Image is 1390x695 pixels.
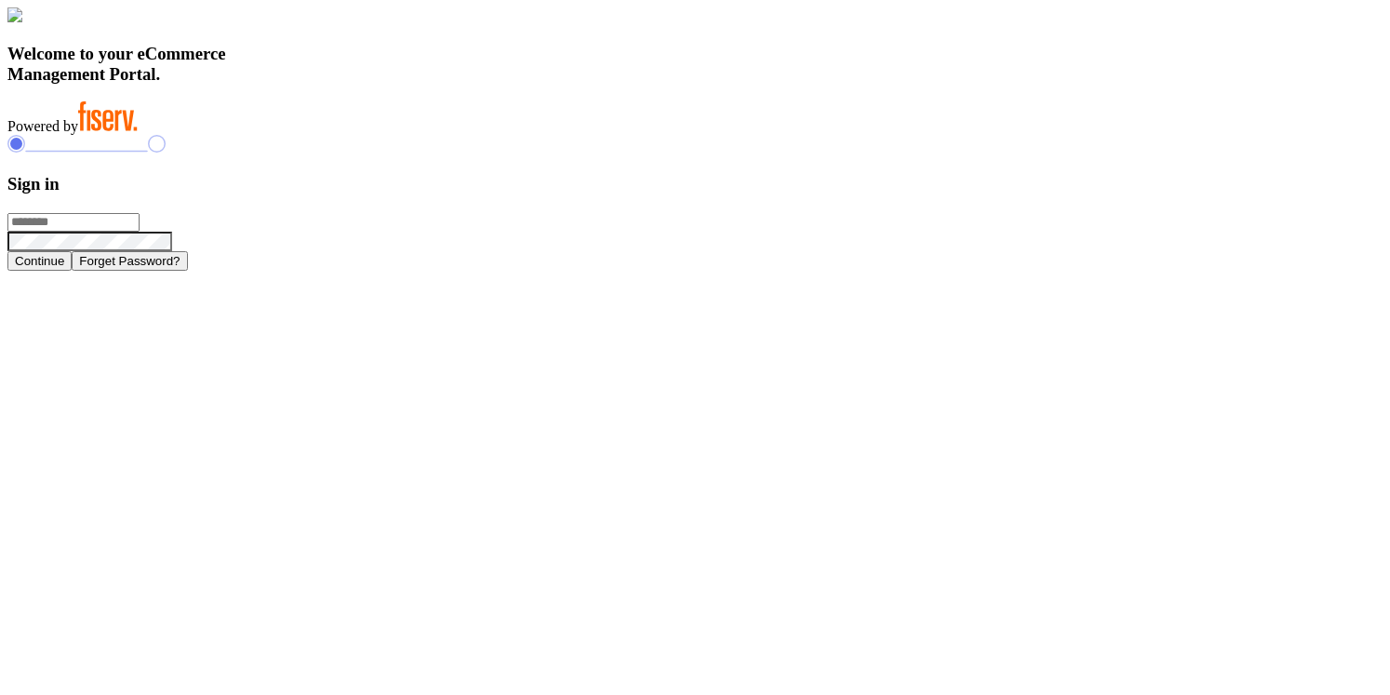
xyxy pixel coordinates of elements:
img: card_Illustration.svg [7,7,22,22]
span: Powered by [7,118,78,134]
h3: Sign in [7,174,1383,194]
button: Continue [7,251,72,271]
h3: Welcome to your eCommerce Management Portal. [7,44,1383,85]
button: Forget Password? [72,251,187,271]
